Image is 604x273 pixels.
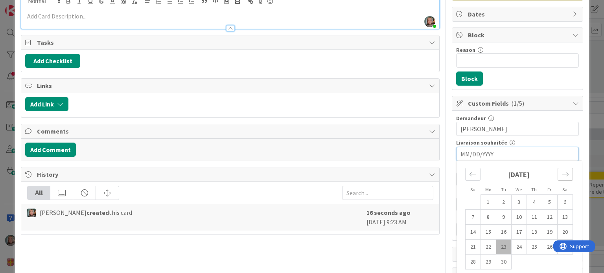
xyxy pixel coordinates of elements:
label: Demandeur [456,115,486,122]
strong: [DATE] [508,170,530,179]
td: Friday, 09/12/2025 12:00 PM [542,210,557,225]
div: All [28,186,50,200]
span: Dates [468,9,569,19]
td: Saturday, 09/06/2025 12:00 PM [557,195,573,210]
td: Sunday, 09/21/2025 12:00 PM [465,240,481,255]
td: Monday, 09/22/2025 12:00 PM [481,240,496,255]
img: SP [27,209,36,217]
td: Tuesday, 09/16/2025 12:00 PM [496,225,511,240]
b: created [87,209,109,216]
td: Saturday, 09/27/2025 12:00 PM [557,240,573,255]
td: Friday, 09/05/2025 12:00 PM [542,195,557,210]
td: Monday, 09/15/2025 12:00 PM [481,225,496,240]
div: Portée [456,215,579,221]
div: Move forward to switch to the next month. [558,168,573,181]
span: Links [37,81,425,90]
span: Block [468,30,569,40]
small: Tu [501,187,506,192]
td: Tuesday, 09/09/2025 12:00 PM [496,210,511,225]
span: Support [17,1,36,11]
div: Livraison souhaitée [456,140,579,145]
td: Monday, 09/29/2025 12:00 PM [481,255,496,269]
span: Tasks [37,38,425,47]
b: 16 seconds ago [366,209,411,216]
td: Sunday, 09/14/2025 12:00 PM [465,225,481,240]
button: Block [456,71,483,86]
span: Comments [37,126,425,136]
small: Su [470,187,475,192]
td: Wednesday, 09/03/2025 12:00 PM [511,195,527,210]
td: Sunday, 09/07/2025 12:00 PM [465,210,481,225]
td: Saturday, 09/20/2025 12:00 PM [557,225,573,240]
td: Tuesday, 09/02/2025 12:00 PM [496,195,511,210]
small: Th [531,187,537,192]
span: Custom Fields [468,99,569,108]
div: [DATE] 9:23 AM [366,208,433,227]
td: Tuesday, 09/23/2025 12:00 PM [496,240,511,255]
small: Fr [547,187,551,192]
td: Friday, 09/26/2025 12:00 PM [542,240,557,255]
label: Projet [456,165,473,172]
input: Search... [342,186,433,200]
label: Reason [456,46,475,53]
td: Monday, 09/08/2025 12:00 PM [481,210,496,225]
span: History [37,170,425,179]
small: We [516,187,522,192]
td: Thursday, 09/11/2025 12:00 PM [527,210,542,225]
td: Wednesday, 09/10/2025 12:00 PM [511,210,527,225]
input: MM/DD/YYYY [460,147,575,161]
small: Sa [562,187,567,192]
div: Envergure [456,190,579,196]
td: Wednesday, 09/17/2025 12:00 PM [511,225,527,240]
td: Saturday, 09/13/2025 12:00 PM [557,210,573,225]
img: pF3T7KHogI34zmrjy01GayrrelG2yDT7.jpg [424,16,435,27]
td: Tuesday, 09/30/2025 12:00 PM [496,255,511,269]
td: Thursday, 09/04/2025 12:00 PM [527,195,542,210]
td: Wednesday, 09/24/2025 12:00 PM [511,240,527,255]
span: ( 1/5 ) [511,99,524,107]
td: Monday, 09/01/2025 12:00 PM [481,195,496,210]
td: Friday, 09/19/2025 12:00 PM [542,225,557,240]
span: [PERSON_NAME] this card [40,208,132,217]
button: Add Checklist [25,54,80,68]
td: Thursday, 09/25/2025 12:00 PM [527,240,542,255]
td: Sunday, 09/28/2025 12:00 PM [465,255,481,269]
button: Add Link [25,97,68,111]
div: Move backward to switch to the previous month. [465,168,481,181]
td: Thursday, 09/18/2025 12:00 PM [527,225,542,240]
small: Mo [485,187,491,192]
button: Add Comment [25,143,76,157]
